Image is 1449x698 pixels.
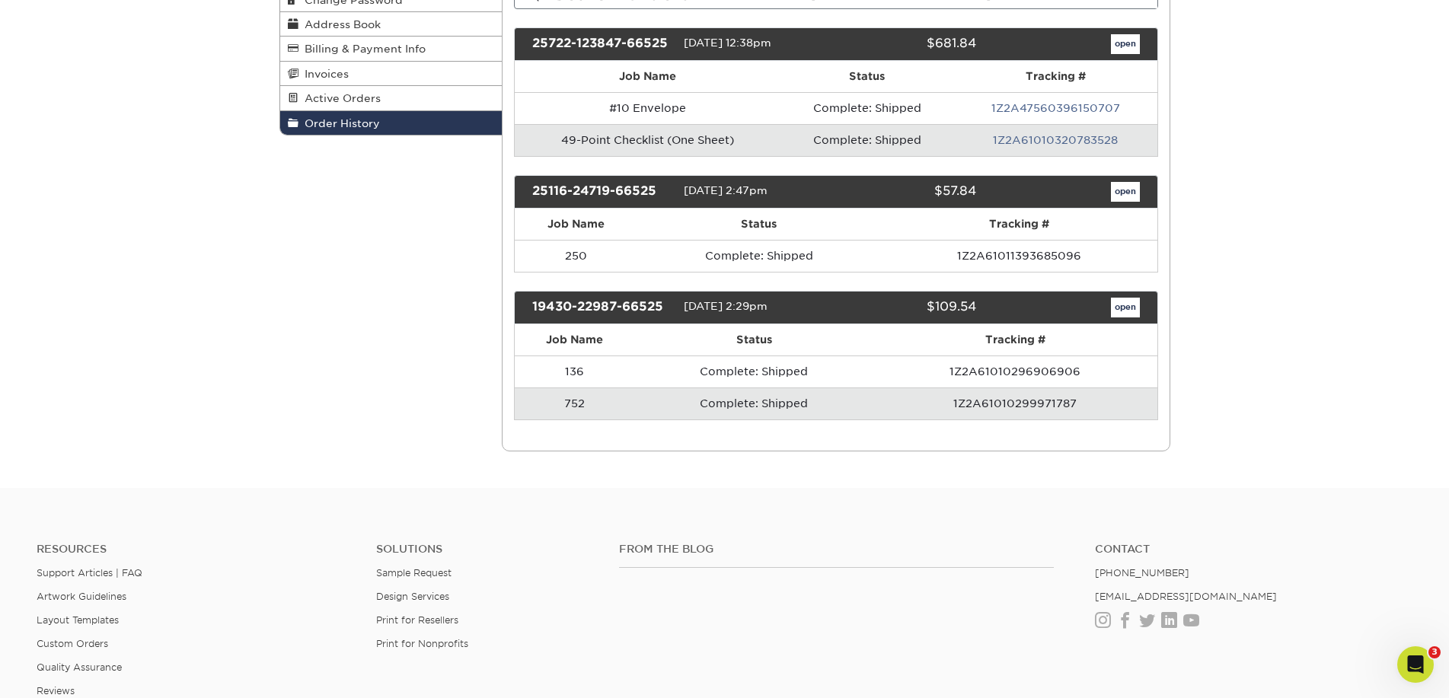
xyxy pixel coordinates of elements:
[515,240,637,272] td: 250
[521,298,684,317] div: 19430-22987-66525
[37,638,108,649] a: Custom Orders
[873,387,1157,419] td: 1Z2A61010299971787
[376,614,458,626] a: Print for Resellers
[515,209,637,240] th: Job Name
[954,61,1157,92] th: Tracking #
[634,324,873,355] th: Status
[280,62,503,86] a: Invoices
[515,355,634,387] td: 136
[634,387,873,419] td: Complete: Shipped
[298,68,349,80] span: Invoices
[825,298,988,317] div: $109.54
[684,184,768,196] span: [DATE] 2:47pm
[298,92,381,104] span: Active Orders
[298,117,380,129] span: Order History
[1111,298,1140,317] a: open
[515,324,634,355] th: Job Name
[634,355,873,387] td: Complete: Shipped
[881,209,1157,240] th: Tracking #
[684,37,771,49] span: [DATE] 12:38pm
[280,12,503,37] a: Address Book
[684,300,768,312] span: [DATE] 2:29pm
[515,387,634,419] td: 752
[1095,591,1277,602] a: [EMAIL_ADDRESS][DOMAIN_NAME]
[637,209,881,240] th: Status
[873,324,1157,355] th: Tracking #
[515,92,780,124] td: #10 Envelope
[37,543,353,556] h4: Resources
[376,543,596,556] h4: Solutions
[873,355,1157,387] td: 1Z2A61010296906906
[515,124,780,156] td: 49-Point Checklist (One Sheet)
[376,567,452,578] a: Sample Request
[298,43,426,55] span: Billing & Payment Info
[4,652,129,693] iframe: Google Customer Reviews
[780,92,954,124] td: Complete: Shipped
[1428,646,1441,658] span: 3
[825,182,988,202] div: $57.84
[780,124,954,156] td: Complete: Shipped
[515,61,780,92] th: Job Name
[521,34,684,54] div: 25722-123847-66525
[37,567,142,578] a: Support Articles | FAQ
[780,61,954,92] th: Status
[280,37,503,61] a: Billing & Payment Info
[37,614,119,626] a: Layout Templates
[376,638,468,649] a: Print for Nonprofits
[637,240,881,272] td: Complete: Shipped
[37,591,126,602] a: Artwork Guidelines
[881,240,1157,272] td: 1Z2A61011393685096
[280,111,503,135] a: Order History
[376,591,449,602] a: Design Services
[825,34,988,54] div: $681.84
[1095,543,1412,556] a: Contact
[991,102,1120,114] a: 1Z2A47560396150707
[619,543,1054,556] h4: From the Blog
[993,134,1118,146] a: 1Z2A61010320783528
[1397,646,1434,683] iframe: Intercom live chat
[521,182,684,202] div: 25116-24719-66525
[280,86,503,110] a: Active Orders
[298,18,381,30] span: Address Book
[1095,567,1189,578] a: [PHONE_NUMBER]
[1111,182,1140,202] a: open
[1111,34,1140,54] a: open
